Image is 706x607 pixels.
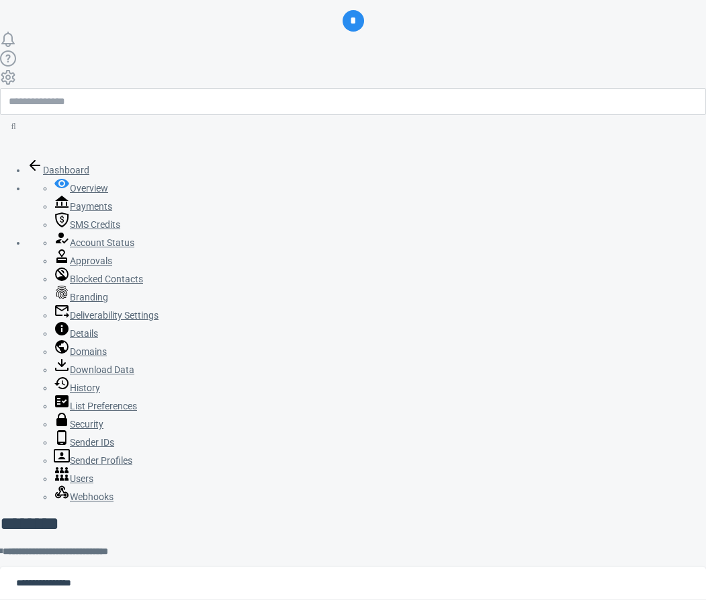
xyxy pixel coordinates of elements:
[70,237,134,248] span: Account Status
[54,292,108,302] a: Branding
[70,364,134,375] span: Download Data
[70,455,132,466] span: Sender Profiles
[54,328,98,339] a: Details
[54,419,103,430] a: Security
[54,237,134,248] a: Account Status
[70,274,143,284] span: Blocked Contacts
[70,401,137,411] span: List Preferences
[70,346,107,357] span: Domains
[43,165,89,175] span: Dashboard
[70,201,112,212] span: Payments
[27,165,89,175] a: Dashboard
[70,292,108,302] span: Branding
[70,219,120,230] span: SMS Credits
[54,255,112,266] a: Approvals
[54,364,134,375] a: Download Data
[54,455,132,466] a: Sender Profiles
[54,310,159,321] a: Deliverability Settings
[54,437,114,448] a: Sender IDs
[54,473,93,484] a: Users
[54,201,112,212] a: Payments
[70,382,100,393] span: History
[54,219,120,230] a: SMS Credits
[54,382,100,393] a: History
[54,346,107,357] a: Domains
[70,419,103,430] span: Security
[54,274,143,284] a: Blocked Contacts
[70,310,159,321] span: Deliverability Settings
[70,183,108,194] span: Overview
[70,328,98,339] span: Details
[54,491,114,502] a: Webhooks
[54,401,137,411] a: List Preferences
[70,491,114,502] span: Webhooks
[70,437,114,448] span: Sender IDs
[70,473,93,484] span: Users
[70,255,112,266] span: Approvals
[54,183,108,194] a: Overview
